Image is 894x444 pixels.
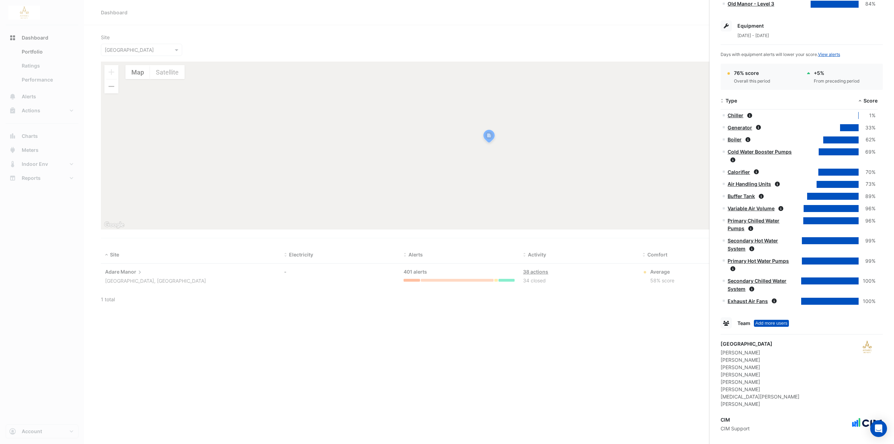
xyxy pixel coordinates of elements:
[859,136,875,144] div: 62%
[721,52,840,57] span: Days with equipment alerts will lower your score.
[737,320,750,326] span: Team
[721,349,799,356] div: [PERSON_NAME]
[859,192,875,200] div: 89%
[737,23,764,29] span: Equipment
[859,112,875,120] div: 1%
[859,205,875,213] div: 96%
[859,168,875,176] div: 70%
[721,386,799,393] div: [PERSON_NAME]
[754,320,789,327] div: Tooltip anchor
[859,148,875,156] div: 69%
[737,33,769,38] span: [DATE] - [DATE]
[721,425,750,432] div: CIM Support
[864,98,878,104] span: Score
[721,340,799,347] div: [GEOGRAPHIC_DATA]
[728,205,775,211] a: Variable Air Volume
[728,181,771,187] a: Air Handling Units
[728,112,743,118] a: Chiller
[870,420,887,437] div: Open Intercom Messenger
[859,237,875,245] div: 99%
[859,297,875,305] div: 100%
[728,136,742,142] a: Boiler
[728,125,752,131] a: Generator
[728,218,779,232] a: Primary Chilled Water Pumps
[859,257,875,265] div: 99%
[734,78,770,84] div: Overall this period
[814,69,860,77] div: + 5%
[721,378,799,386] div: [PERSON_NAME]
[728,298,768,304] a: Exhaust Air Fans
[728,149,792,155] a: Cold Water Booster Pumps
[859,277,875,285] div: 100%
[728,169,750,175] a: Calorifier
[851,416,883,430] img: CIM
[859,180,875,188] div: 73%
[728,278,786,292] a: Secondary Chilled Water System
[721,393,799,400] div: [MEDICAL_DATA][PERSON_NAME]
[814,78,860,84] div: From preceding period
[721,416,750,423] div: CIM
[728,238,778,252] a: Secondary Hot Water System
[728,1,774,7] a: Old Manor - Level 3
[721,364,799,371] div: [PERSON_NAME]
[851,340,883,354] img: Adare Manor
[728,258,789,264] a: Primary Hot Water Pumps
[734,69,770,77] div: 76% score
[721,400,799,408] div: [PERSON_NAME]
[721,371,799,378] div: [PERSON_NAME]
[725,98,737,104] span: Type
[728,193,755,199] a: Buffer Tank
[818,52,840,57] a: View alerts
[859,217,875,225] div: 96%
[859,124,875,132] div: 33%
[721,356,799,364] div: [PERSON_NAME]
